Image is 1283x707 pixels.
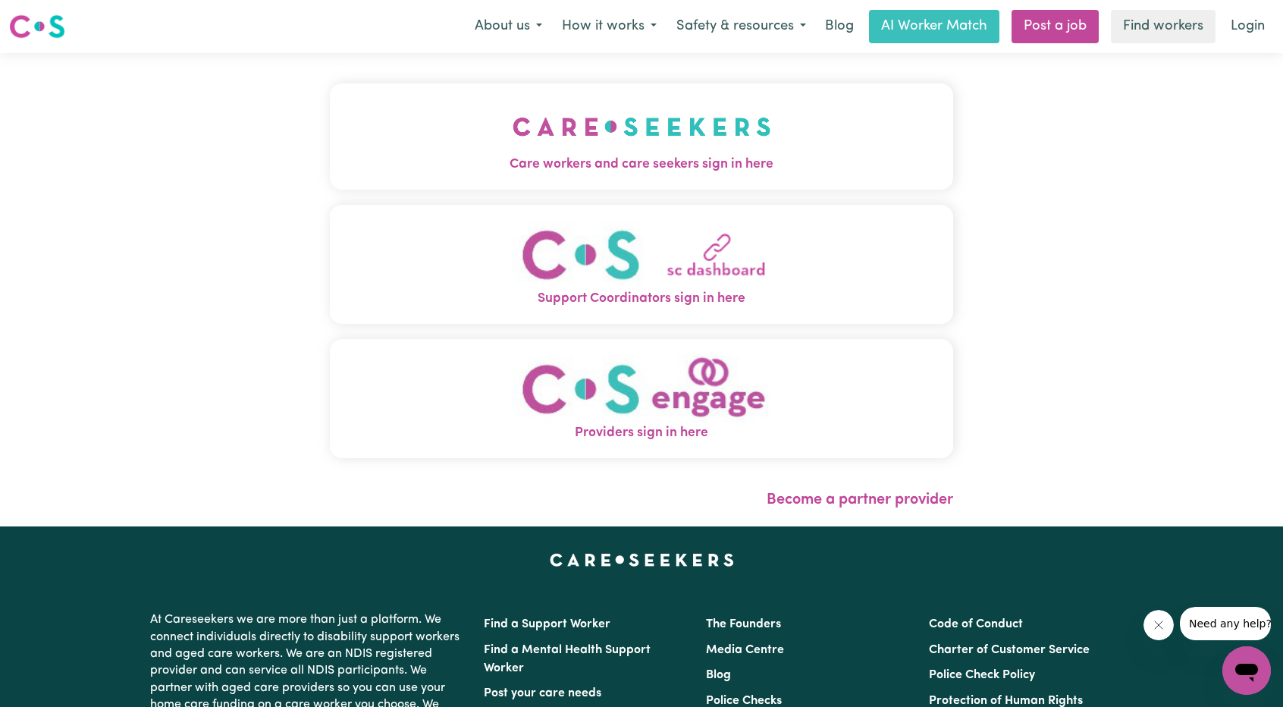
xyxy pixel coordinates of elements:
[1111,10,1216,43] a: Find workers
[1180,607,1271,640] iframe: Message from company
[1222,646,1271,695] iframe: Button to launch messaging window
[706,644,784,656] a: Media Centre
[929,618,1023,630] a: Code of Conduct
[465,11,552,42] button: About us
[330,423,953,443] span: Providers sign in here
[484,687,601,699] a: Post your care needs
[929,644,1090,656] a: Charter of Customer Service
[484,644,651,674] a: Find a Mental Health Support Worker
[1222,10,1274,43] a: Login
[330,289,953,309] span: Support Coordinators sign in here
[706,618,781,630] a: The Founders
[706,695,782,707] a: Police Checks
[9,11,92,23] span: Need any help?
[484,618,610,630] a: Find a Support Worker
[929,669,1035,681] a: Police Check Policy
[330,205,953,324] button: Support Coordinators sign in here
[767,492,953,507] a: Become a partner provider
[1143,610,1174,640] iframe: Close message
[552,11,667,42] button: How it works
[9,13,65,40] img: Careseekers logo
[1012,10,1099,43] a: Post a job
[330,83,953,190] button: Care workers and care seekers sign in here
[667,11,816,42] button: Safety & resources
[330,155,953,174] span: Care workers and care seekers sign in here
[706,669,731,681] a: Blog
[929,695,1083,707] a: Protection of Human Rights
[550,554,734,566] a: Careseekers home page
[330,339,953,458] button: Providers sign in here
[869,10,999,43] a: AI Worker Match
[9,9,65,44] a: Careseekers logo
[816,10,863,43] a: Blog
